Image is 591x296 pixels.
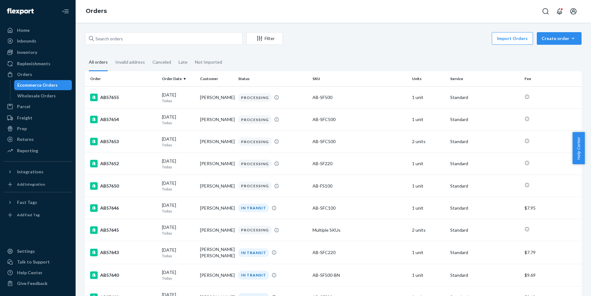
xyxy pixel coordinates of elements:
[450,94,519,101] p: Standard
[115,54,145,70] div: Invalid address
[522,241,582,264] td: $7.79
[4,102,72,112] a: Parcel
[313,183,407,189] div: AB-FS100
[198,153,236,175] td: [PERSON_NAME]
[90,116,157,123] div: AB57654
[17,136,34,142] div: Returns
[90,160,157,167] div: AB57652
[238,204,269,212] div: IN TRANSIT
[162,92,195,103] div: [DATE]
[238,248,269,257] div: IN TRANSIT
[85,32,243,45] input: Search orders
[162,253,195,258] p: Today
[410,219,448,241] td: 2 units
[14,80,72,90] a: Ecommerce Orders
[238,93,272,102] div: PROCESSING
[17,93,56,99] div: Wholesale Orders
[313,160,407,167] div: AB-SF220
[17,169,43,175] div: Integrations
[90,204,157,212] div: AB57646
[522,71,582,86] th: Fee
[542,35,577,42] div: Create order
[4,268,72,278] a: Help Center
[522,197,582,219] td: $7.95
[553,5,566,18] button: Open notifications
[313,116,407,123] div: AB-SFC500
[313,249,407,256] div: AB-SFC220
[236,71,310,86] th: Status
[17,61,50,67] div: Replenishments
[17,27,30,33] div: Home
[247,35,283,42] div: Filter
[410,108,448,131] td: 1 unit
[313,94,407,101] div: AB-SF500
[17,49,37,55] div: Inventory
[17,115,32,121] div: Freight
[4,59,72,69] a: Replenishments
[162,164,195,170] p: Today
[17,148,38,154] div: Reporting
[238,137,272,146] div: PROCESSING
[492,32,533,45] button: Import Orders
[17,125,27,132] div: Prep
[17,280,48,287] div: Give Feedback
[17,182,45,187] div: Add Integration
[14,91,72,101] a: Wholesale Orders
[450,249,519,256] p: Standard
[522,264,582,286] td: $9.69
[152,54,171,70] div: Canceled
[162,136,195,148] div: [DATE]
[238,226,272,234] div: PROCESSING
[17,270,43,276] div: Help Center
[162,120,195,125] p: Today
[410,197,448,219] td: 1 unit
[246,32,283,45] button: Filter
[4,25,72,35] a: Home
[238,182,272,190] div: PROCESSING
[450,272,519,278] p: Standard
[238,271,269,279] div: IN TRANSIT
[567,5,580,18] button: Open account menu
[89,54,108,71] div: All orders
[410,71,448,86] th: Units
[450,116,519,123] p: Standard
[4,167,72,177] button: Integrations
[162,98,195,103] p: Today
[90,226,157,234] div: AB57645
[17,259,50,265] div: Talk to Support
[450,227,519,233] p: Standard
[90,182,157,190] div: AB57650
[198,131,236,153] td: [PERSON_NAME]
[410,264,448,286] td: 1 unit
[4,69,72,79] a: Orders
[450,160,519,167] p: Standard
[238,115,272,124] div: PROCESSING
[4,197,72,207] button: Fast Tags
[200,76,233,81] div: Customer
[162,230,195,236] p: Today
[4,179,72,189] a: Add Integration
[310,71,409,86] th: SKU
[4,47,72,57] a: Inventory
[90,271,157,279] div: AB57640
[4,210,72,220] a: Add Fast Tag
[448,71,522,86] th: Service
[86,8,107,15] a: Orders
[90,138,157,145] div: AB57653
[162,114,195,125] div: [DATE]
[162,142,195,148] p: Today
[4,146,72,156] a: Reporting
[572,132,585,164] span: Help Center
[159,71,198,86] th: Order Date
[162,269,195,281] div: [DATE]
[450,205,519,211] p: Standard
[198,264,236,286] td: [PERSON_NAME]
[4,246,72,256] a: Settings
[4,134,72,144] a: Returns
[410,241,448,264] td: 1 unit
[162,208,195,214] p: Today
[81,2,112,20] ol: breadcrumbs
[162,186,195,192] p: Today
[310,219,409,241] td: Multiple SKUs
[17,82,58,88] div: Ecommerce Orders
